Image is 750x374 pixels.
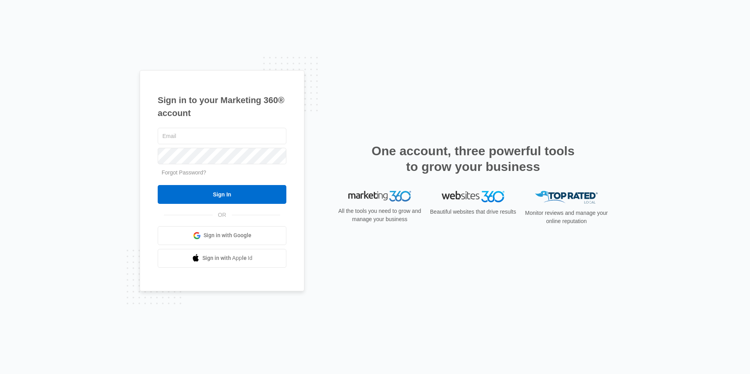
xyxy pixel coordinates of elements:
[158,94,286,120] h1: Sign in to your Marketing 360® account
[442,191,504,202] img: Websites 360
[336,207,424,223] p: All the tools you need to grow and manage your business
[429,208,517,216] p: Beautiful websites that drive results
[158,128,286,144] input: Email
[204,231,251,240] span: Sign in with Google
[522,209,610,225] p: Monitor reviews and manage your online reputation
[369,143,577,174] h2: One account, three powerful tools to grow your business
[535,191,598,204] img: Top Rated Local
[158,185,286,204] input: Sign In
[162,169,206,176] a: Forgot Password?
[202,254,253,262] span: Sign in with Apple Id
[158,249,286,268] a: Sign in with Apple Id
[158,226,286,245] a: Sign in with Google
[213,211,232,219] span: OR
[348,191,411,202] img: Marketing 360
